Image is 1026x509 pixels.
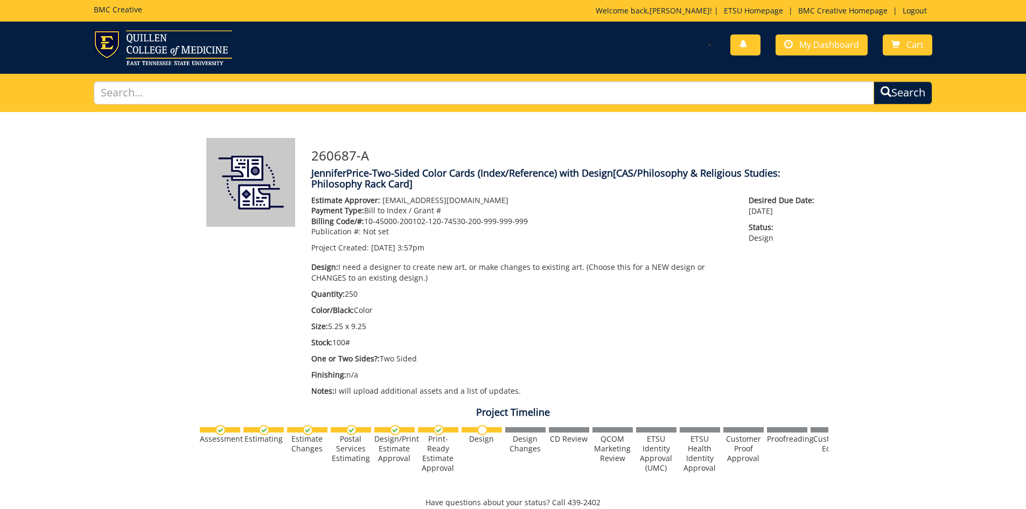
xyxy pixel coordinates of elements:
span: Finishing: [311,369,346,380]
img: no [477,425,487,435]
p: 5.25 x 9.25 [311,321,733,332]
img: checkmark [259,425,269,435]
p: Bill to Index / Grant # [311,205,733,216]
div: Estimate Changes [287,434,327,454]
div: CD Review [549,434,589,444]
img: checkmark [390,425,400,435]
span: Design: [311,262,338,272]
input: Search... [94,81,875,104]
img: checkmark [346,425,357,435]
a: Cart [883,34,932,55]
a: Logout [897,5,932,16]
h4: JenniferPrice-Two-Sided Color Cards (Index/Reference) with Design [311,168,820,190]
button: Search [874,81,932,104]
span: Payment Type: [311,205,364,215]
img: checkmark [434,425,444,435]
span: One or Two Sides?: [311,353,380,364]
p: [EMAIL_ADDRESS][DOMAIN_NAME] [311,195,733,206]
p: Two Sided [311,353,733,364]
p: [DATE] [749,195,820,217]
div: Postal Services Estimating [331,434,371,463]
img: checkmark [303,425,313,435]
a: My Dashboard [776,34,868,55]
img: checkmark [215,425,226,435]
h4: Project Timeline [198,407,828,418]
span: Project Created: [311,242,369,253]
span: Quantity: [311,289,345,299]
span: Desired Due Date: [749,195,820,206]
div: QCOM Marketing Review [592,434,633,463]
span: [CAS/Philosophy & Religious Studies: Philosophy Rack Card] [311,166,780,190]
div: Design [462,434,502,444]
h3: 260687-A [311,149,820,163]
a: [PERSON_NAME] [650,5,710,16]
p: 10-45000-200102-120-74530-200-999-999-999 [311,216,733,227]
p: n/a [311,369,733,380]
span: Color/Black: [311,305,354,315]
span: Billing Code/#: [311,216,364,226]
h5: BMC Creative [94,5,142,13]
p: Welcome back, ! | | | [596,5,932,16]
p: 250 [311,289,733,299]
div: Estimating [243,434,284,444]
p: 100# [311,337,733,348]
span: Estimate Approver: [311,195,380,205]
span: Status: [749,222,820,233]
div: Print-Ready Estimate Approval [418,434,458,473]
p: Color [311,305,733,316]
a: BMC Creative Homepage [793,5,893,16]
div: Assessment [200,434,240,444]
div: Customer Proof Approval [723,434,764,463]
span: Notes: [311,386,334,396]
div: ETSU Identity Approval (UMC) [636,434,676,473]
span: Publication #: [311,226,361,236]
span: Cart [906,39,924,51]
img: Product featured image [206,138,295,227]
span: Size: [311,321,328,331]
p: Have questions about your status? Call 439-2402 [198,497,828,508]
div: Design Changes [505,434,546,454]
p: I need a designer to create new art, or make changes to existing art. (Choose this for a NEW desi... [311,262,733,283]
span: Not set [363,226,389,236]
a: ETSU Homepage [718,5,788,16]
p: Design [749,222,820,243]
div: Customer Edits [811,434,851,454]
div: Design/Print Estimate Approval [374,434,415,463]
p: I will upload additional assets and a list of updates. [311,386,733,396]
img: ETSU logo [94,30,232,65]
div: Proofreading [767,434,807,444]
span: Stock: [311,337,332,347]
div: ETSU Health Identity Approval [680,434,720,473]
span: My Dashboard [799,39,859,51]
span: [DATE] 3:57pm [371,242,424,253]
